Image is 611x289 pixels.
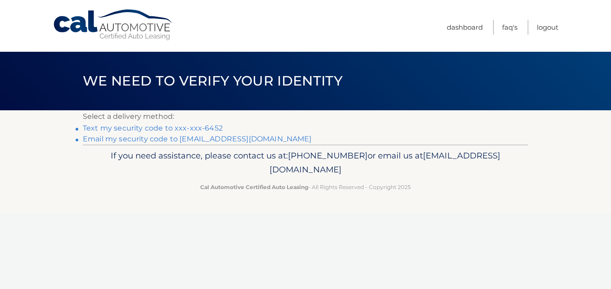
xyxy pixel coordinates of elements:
a: Text my security code to xxx-xxx-6452 [83,124,223,132]
a: FAQ's [502,20,517,35]
a: Logout [537,20,558,35]
span: [PHONE_NUMBER] [288,150,368,161]
a: Dashboard [447,20,483,35]
span: We need to verify your identity [83,72,342,89]
p: If you need assistance, please contact us at: or email us at [89,149,522,177]
p: - All Rights Reserved - Copyright 2025 [89,182,522,192]
a: Email my security code to [EMAIL_ADDRESS][DOMAIN_NAME] [83,135,312,143]
a: Cal Automotive [53,9,174,41]
strong: Cal Automotive Certified Auto Leasing [200,184,308,190]
p: Select a delivery method: [83,110,528,123]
